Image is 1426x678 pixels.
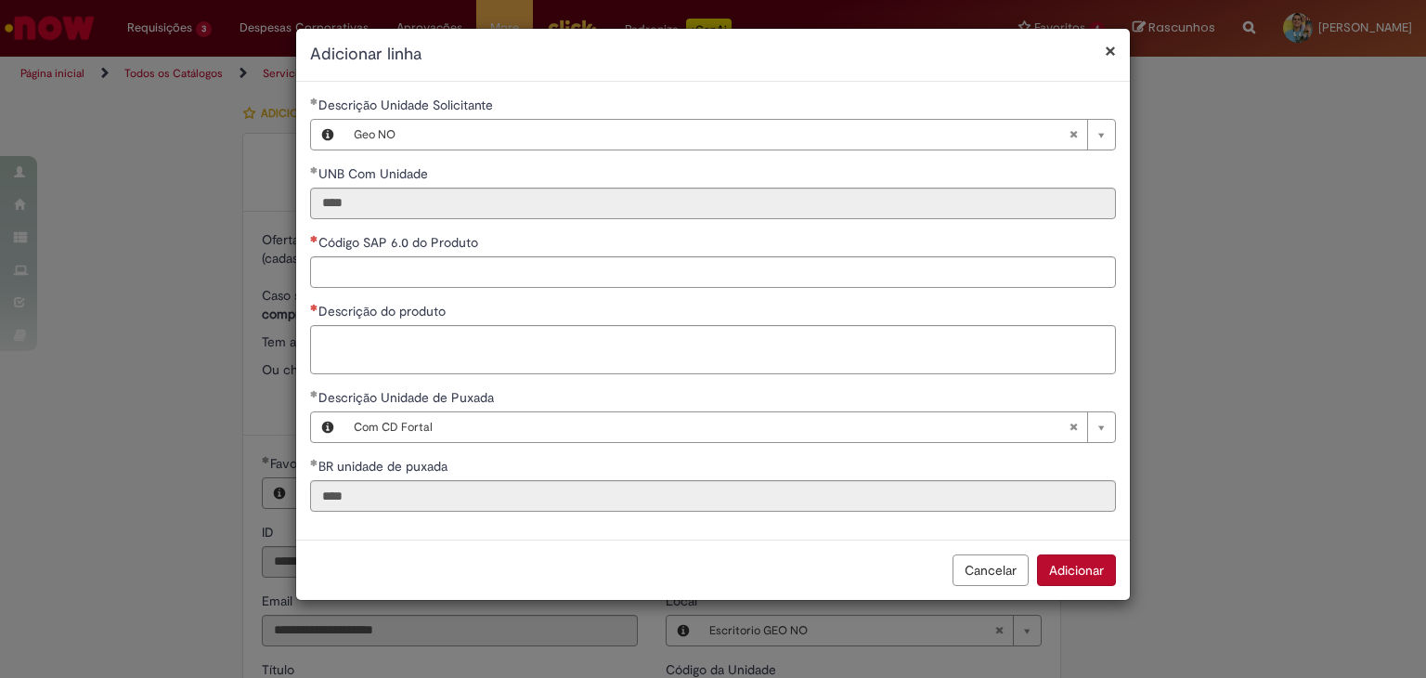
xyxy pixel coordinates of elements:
input: BR unidade de puxada [310,480,1116,512]
span: Obrigatório Preenchido [310,459,318,466]
button: Descrição Unidade Solicitante, Visualizar este registro Geo NO [311,120,344,150]
label: Somente leitura - UNB Com Unidade [310,164,432,183]
button: Adicionar [1037,554,1116,586]
a: Com CD FortalLimpar campo Descrição Unidade de Puxada [344,412,1115,442]
button: Descrição Unidade de Puxada, Visualizar este registro Com CD Fortal [311,412,344,442]
abbr: Limpar campo Descrição Unidade de Puxada [1059,412,1087,442]
span: Somente leitura - UNB Com Unidade [318,165,432,182]
span: Somente leitura - BR unidade de puxada [318,458,451,475]
label: Somente leitura - BR unidade de puxada [310,457,451,476]
span: Descrição do produto [318,303,449,319]
a: Geo NOLimpar campo Descrição Unidade Solicitante [344,120,1115,150]
span: Necessários - Descrição Unidade de Puxada [318,389,498,406]
span: Necessários [310,235,318,242]
span: Com CD Fortal [354,412,1069,442]
h2: Adicionar linha [310,43,1116,67]
span: Necessários - Descrição Unidade Solicitante [318,97,497,113]
abbr: Limpar campo Descrição Unidade Solicitante [1059,120,1087,150]
textarea: Descrição do produto [310,325,1116,375]
input: Código SAP 6.0 do Produto [310,256,1116,288]
button: Fechar modal [1105,41,1116,60]
span: Código SAP 6.0 do Produto [318,234,482,251]
span: Obrigatório Preenchido [310,390,318,398]
input: UNB Com Unidade [310,188,1116,219]
span: Necessários [310,304,318,311]
span: Geo NO [354,120,1069,150]
span: Obrigatório Preenchido [310,98,318,105]
button: Cancelar [953,554,1029,586]
span: Obrigatório Preenchido [310,166,318,174]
